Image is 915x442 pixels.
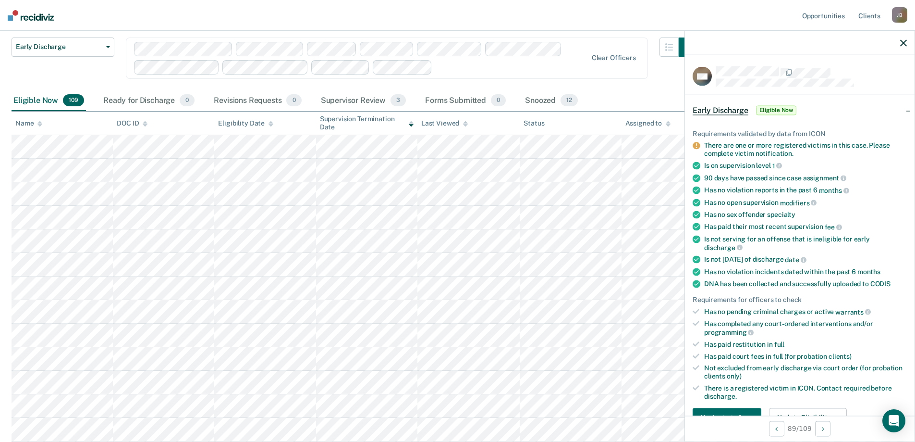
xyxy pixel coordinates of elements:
[819,187,849,194] span: months
[12,90,86,112] div: Eligible Now
[803,174,846,182] span: assignment
[625,119,671,127] div: Assigned to
[421,119,468,127] div: Last Viewed
[825,223,842,231] span: fee
[704,223,907,231] div: Has paid their most recent supervision
[704,211,907,219] div: Has no sex offender
[63,94,84,107] span: 109
[218,119,273,127] div: Eligibility Date
[704,384,907,401] div: There is a registered victim in ICON. Contact required before
[704,352,907,360] div: Has paid court fees in full (for probation
[16,43,102,51] span: Early Discharge
[704,186,907,195] div: Has no violation reports in the past 6
[756,105,797,115] span: Eligible Now
[882,409,905,432] div: Open Intercom Messenger
[212,90,303,112] div: Revisions Requests
[704,235,907,252] div: Is not serving for an offense that is ineligible for early
[870,280,891,288] span: CODIS
[320,115,414,131] div: Supervision Termination Date
[117,119,147,127] div: DOC ID
[727,372,742,380] span: only)
[704,320,907,336] div: Has completed any court-ordered interventions and/or
[592,54,636,62] div: Clear officers
[15,119,42,127] div: Name
[704,174,907,182] div: 90 days have passed since case
[390,94,406,107] span: 3
[524,119,544,127] div: Status
[772,162,782,169] span: 1
[693,296,907,304] div: Requirements for officers to check
[319,90,408,112] div: Supervisor Review
[835,308,871,316] span: warrants
[704,198,907,207] div: Has no open supervision
[491,94,506,107] span: 0
[8,10,54,21] img: Recidiviz
[829,352,852,360] span: clients)
[704,141,907,158] div: There are one or more registered victims in this case. Please complete victim notification.
[561,94,578,107] span: 12
[857,268,880,276] span: months
[693,408,765,427] a: Navigate to form
[693,129,907,138] div: Requirements validated by data from ICON
[685,95,915,126] div: Early DischargeEligible Now
[704,255,907,264] div: Is not [DATE] of discharge
[815,421,830,436] button: Next Opportunity
[523,90,580,112] div: Snoozed
[780,199,817,206] span: modifiers
[286,94,301,107] span: 0
[704,280,907,288] div: DNA has been collected and successfully uploaded to
[767,211,795,218] span: specialty
[693,105,748,115] span: Early Discharge
[101,90,196,112] div: Ready for Discharge
[693,408,761,427] button: Navigate to form
[423,90,508,112] div: Forms Submitted
[704,364,907,380] div: Not excluded from early discharge via court order (for probation clients
[769,421,784,436] button: Previous Opportunity
[704,162,907,170] div: Is on supervision level
[704,328,754,336] span: programming
[704,392,737,400] span: discharge.
[704,307,907,316] div: Has no pending criminal charges or active
[704,268,907,276] div: Has no violation incidents dated within the past 6
[769,408,847,427] button: Update Eligibility
[704,340,907,348] div: Has paid restitution in
[180,94,195,107] span: 0
[785,256,806,264] span: date
[774,340,784,348] span: full
[685,416,915,441] div: 89 / 109
[704,243,743,251] span: discharge
[892,7,907,23] div: J B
